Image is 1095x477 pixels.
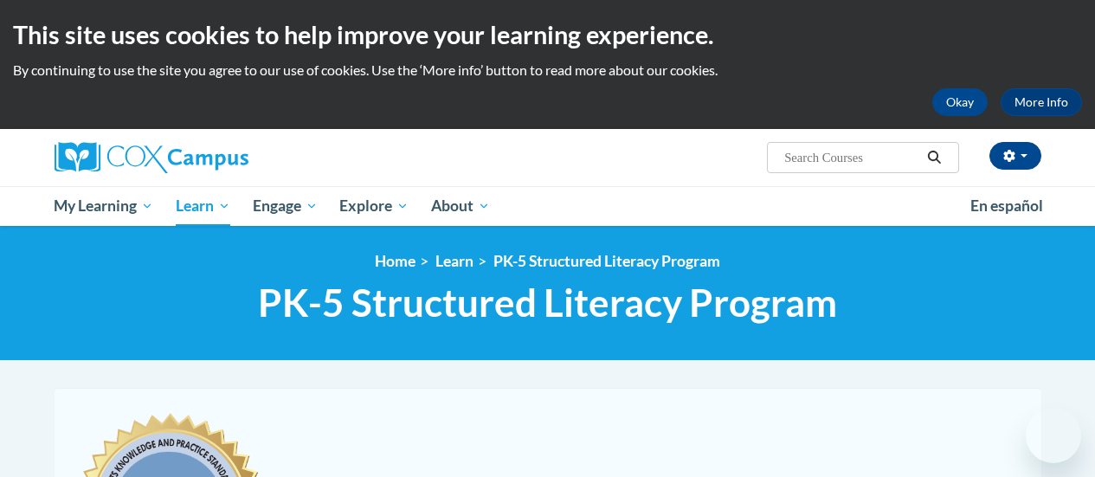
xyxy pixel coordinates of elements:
[242,186,329,226] a: Engage
[431,196,490,216] span: About
[43,186,165,226] a: My Learning
[253,196,318,216] span: Engage
[375,252,415,270] a: Home
[435,252,473,270] a: Learn
[493,252,720,270] a: PK-5 Structured Literacy Program
[54,196,153,216] span: My Learning
[258,280,837,326] span: PK-5 Structured Literacy Program
[989,142,1041,170] button: Account Settings
[420,186,501,226] a: About
[1026,408,1081,463] iframe: Button to launch messaging window
[55,142,248,173] img: Cox Campus
[959,188,1054,224] a: En español
[13,17,1082,52] h2: This site uses cookies to help improve your learning experience.
[176,196,230,216] span: Learn
[328,186,420,226] a: Explore
[13,61,1082,80] p: By continuing to use the site you agree to our use of cookies. Use the ‘More info’ button to read...
[55,142,366,173] a: Cox Campus
[783,147,921,168] input: Search Courses
[1001,88,1082,116] a: More Info
[164,186,242,226] a: Learn
[970,197,1043,215] span: En español
[932,88,988,116] button: Okay
[42,186,1054,226] div: Main menu
[921,147,947,168] button: Search
[339,196,409,216] span: Explore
